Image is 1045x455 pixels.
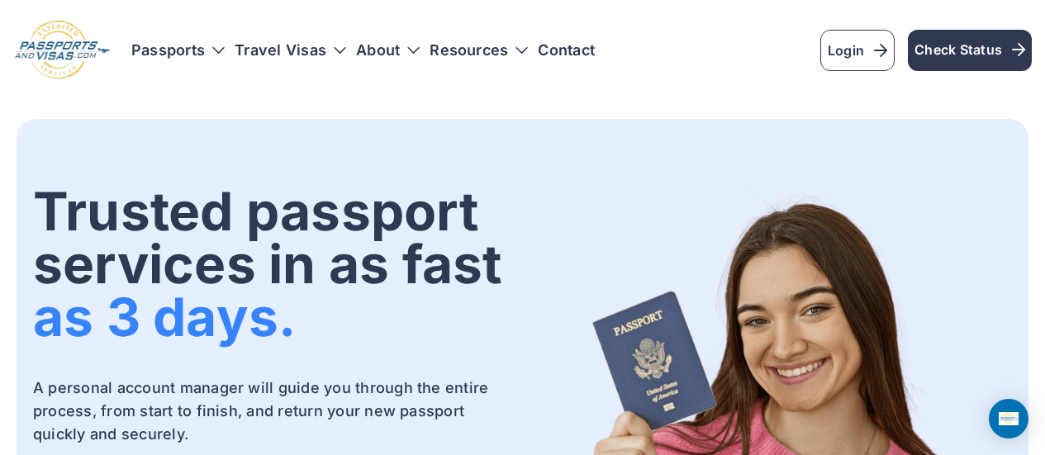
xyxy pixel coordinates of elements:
span: as 3 days. [33,285,296,348]
a: Login [820,30,895,71]
p: A personal account manager will guide you through the entire process, from start to finish, and r... [33,377,520,446]
a: About [356,42,400,59]
span: Login [828,40,887,60]
img: Logo [13,20,112,81]
div: Open Intercom Messenger [989,399,1028,438]
h1: Trusted passport services in as fast [33,185,520,344]
h3: Passports [131,42,225,59]
h3: Resources [430,42,528,59]
a: Check Status [908,30,1032,71]
h3: Travel Visas [235,42,346,59]
span: Check Status [914,40,1025,59]
a: Contact [538,42,595,59]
